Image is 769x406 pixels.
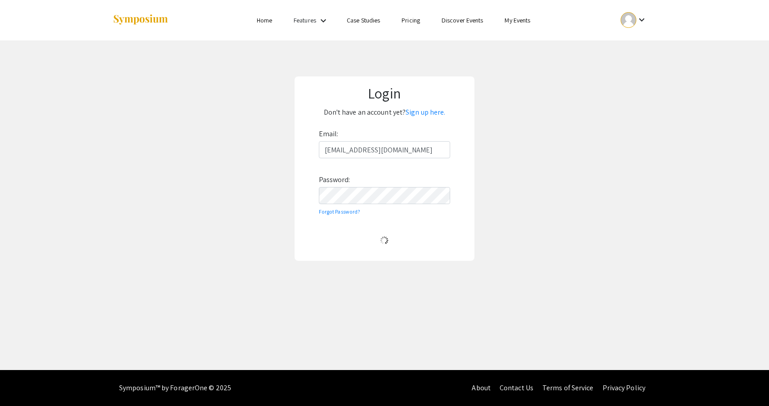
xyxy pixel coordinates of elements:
[302,105,467,120] p: Don't have an account yet?
[7,366,38,399] iframe: Chat
[406,107,445,117] a: Sign up here.
[611,10,657,30] button: Expand account dropdown
[500,383,533,393] a: Contact Us
[542,383,594,393] a: Terms of Service
[302,85,467,102] h1: Login
[319,173,350,187] label: Password:
[318,15,329,26] mat-icon: Expand Features list
[294,16,316,24] a: Features
[119,370,231,406] div: Symposium™ by ForagerOne © 2025
[112,14,169,26] img: Symposium by ForagerOne
[442,16,483,24] a: Discover Events
[472,383,491,393] a: About
[636,14,647,25] mat-icon: Expand account dropdown
[347,16,380,24] a: Case Studies
[376,232,392,248] img: Loading
[603,383,645,393] a: Privacy Policy
[402,16,420,24] a: Pricing
[319,208,361,215] a: Forgot Password?
[505,16,530,24] a: My Events
[319,127,339,141] label: Email:
[257,16,272,24] a: Home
